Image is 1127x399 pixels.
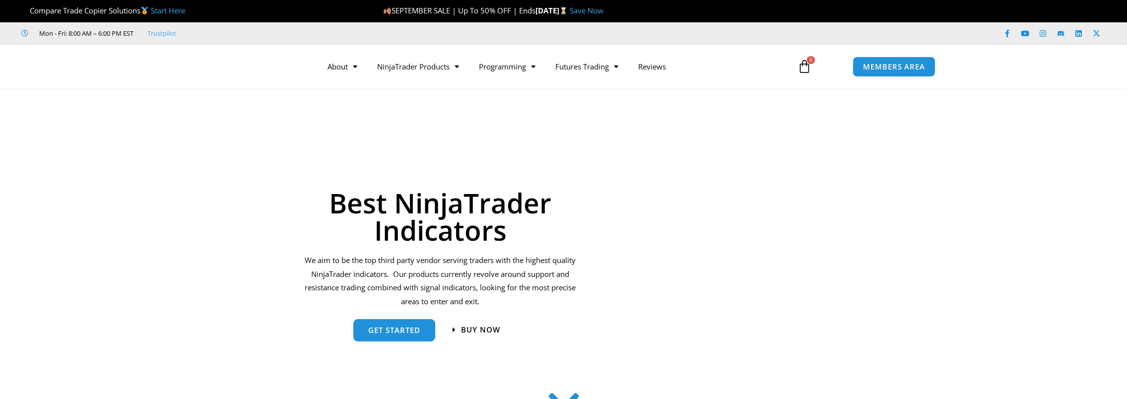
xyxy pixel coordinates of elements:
img: LogoAI | Affordable Indicators – NinjaTrader [192,49,298,84]
a: Buy now [453,326,500,333]
img: 🏆 [22,7,29,14]
a: About [318,55,367,78]
span: Mon - Fri: 8:00 AM – 6:00 PM EST [37,27,133,39]
a: Futures Trading [545,55,628,78]
a: Save Now [570,5,603,15]
strong: [DATE] [535,5,570,15]
a: 0 [783,52,826,81]
span: MEMBERS AREA [863,63,925,70]
img: 🥇 [141,7,148,14]
span: Buy now [461,326,500,333]
span: 0 [807,56,815,64]
a: Start Here [151,5,185,15]
p: We aim to be the top third party vendor serving traders with the highest quality NinjaTrader indi... [303,254,578,309]
img: ⌛ [560,7,567,14]
a: Reviews [628,55,676,78]
a: NinjaTrader Products [367,55,469,78]
nav: Menu [318,55,786,78]
a: get started [353,319,435,341]
a: Trustpilot [147,27,176,39]
h1: Best NinjaTrader Indicators [303,189,578,244]
span: get started [368,327,420,334]
span: Compare Trade Copier Solutions [21,5,185,15]
img: 🍂 [384,7,391,14]
span: SEPTEMBER SALE | Up To 50% OFF | Ends [383,5,535,15]
img: Indicators 1 | Affordable Indicators – NinjaTrader [603,143,872,360]
a: MEMBERS AREA [853,57,935,77]
a: Programming [469,55,545,78]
